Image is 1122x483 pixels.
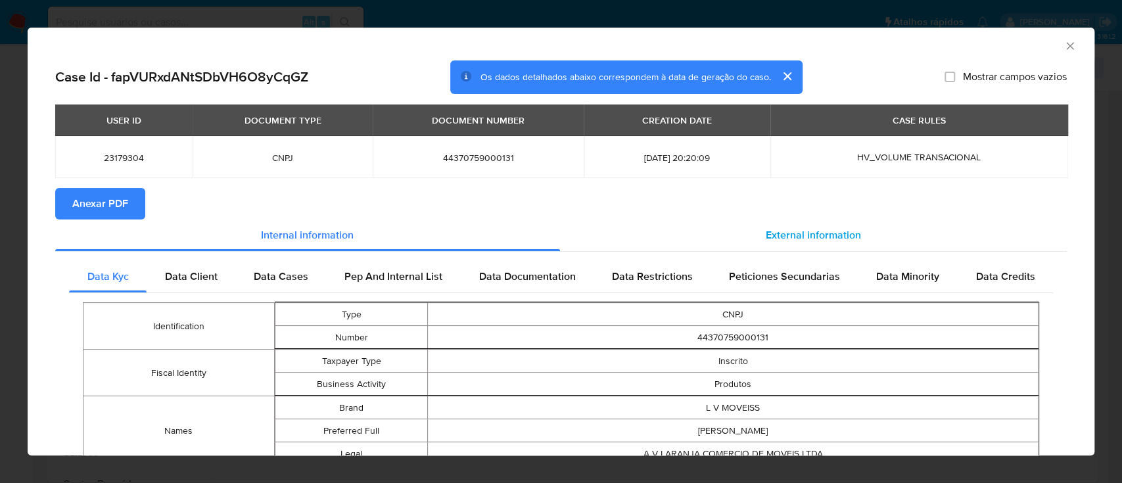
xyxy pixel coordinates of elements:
td: Names [83,396,275,466]
span: Data Credits [975,269,1035,284]
span: Anexar PDF [72,189,128,218]
span: HV_VOLUME TRANSACIONAL [857,150,981,164]
div: Detailed internal info [69,261,1053,292]
span: 44370759000131 [388,152,567,164]
span: Os dados detalhados abaixo correspondem à data de geração do caso. [480,70,771,83]
div: USER ID [99,109,149,131]
button: Anexar PDF [55,188,145,219]
span: Data Minority [876,269,939,284]
span: Peticiones Secundarias [729,269,840,284]
h2: Case Id - fapVURxdANtSDbVH6O8yCqGZ [55,68,308,85]
span: Mostrar campos vazios [963,70,1067,83]
td: Identification [83,303,275,350]
span: Pep And Internal List [344,269,442,284]
td: Type [275,303,427,326]
button: cerrar [771,60,803,92]
span: Data Cases [254,269,308,284]
span: [DATE] 20:20:09 [599,152,755,164]
div: DOCUMENT TYPE [237,109,329,131]
td: Taxpayer Type [275,350,427,373]
td: Fiscal Identity [83,350,275,396]
td: [PERSON_NAME] [428,419,1039,442]
td: Legal [275,442,427,465]
td: Preferred Full [275,419,427,442]
span: Data Documentation [479,269,575,284]
div: DOCUMENT NUMBER [424,109,532,131]
div: closure-recommendation-modal [28,28,1094,455]
div: Detailed info [55,219,1067,251]
span: 23179304 [71,152,177,164]
span: External information [766,227,861,242]
input: Mostrar campos vazios [945,72,955,82]
span: Data Restrictions [612,269,693,284]
td: 44370759000131 [428,326,1039,349]
td: Business Activity [275,373,427,396]
td: Inscrito [428,350,1039,373]
span: Data Kyc [87,269,129,284]
button: Fechar a janela [1064,39,1075,51]
td: CNPJ [428,303,1039,326]
td: Brand [275,396,427,419]
span: Data Client [165,269,218,284]
div: CASE RULES [885,109,954,131]
span: CNPJ [208,152,357,164]
td: Produtos [428,373,1039,396]
td: L V MOVEISS [428,396,1039,419]
div: CREATION DATE [634,109,720,131]
td: A V LARANJA COMERCIO DE MOVEIS LTDA [428,442,1039,465]
td: Number [275,326,427,349]
span: Internal information [261,227,354,242]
